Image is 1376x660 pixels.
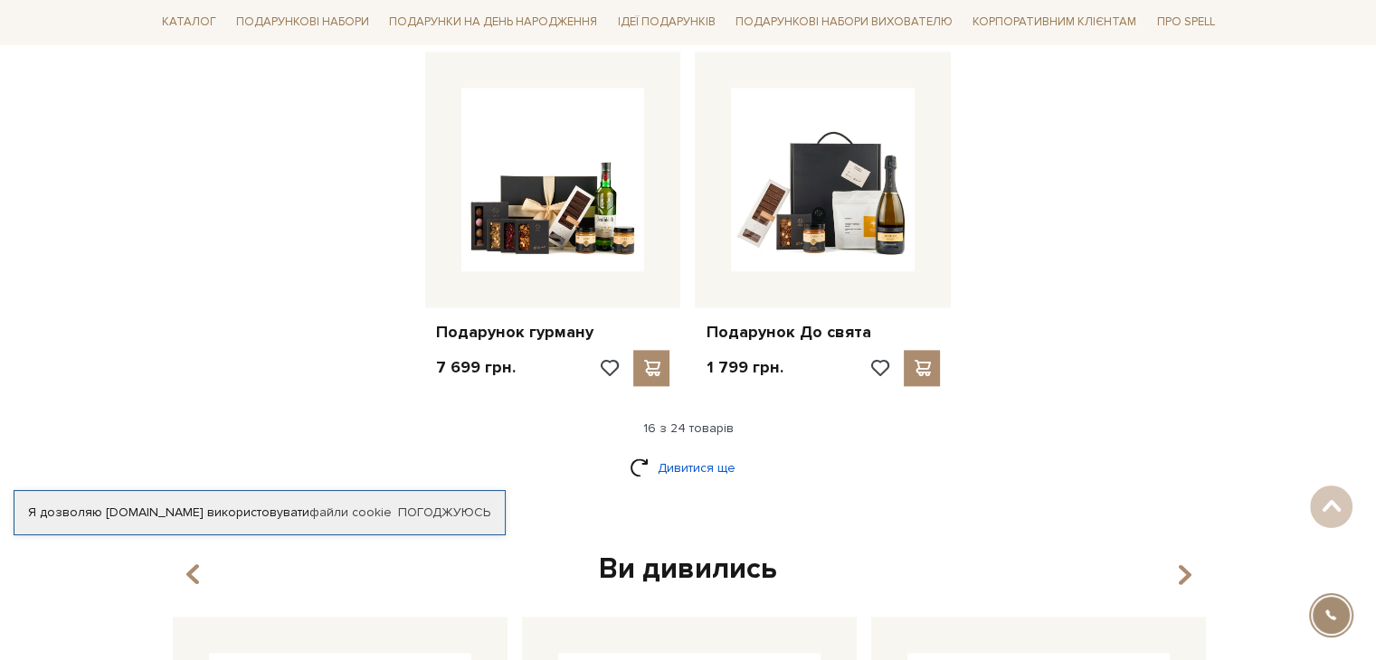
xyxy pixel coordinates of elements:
[706,357,783,378] p: 1 799 грн.
[965,7,1144,38] a: Корпоративним клієнтам
[436,357,516,378] p: 7 699 грн.
[166,551,1211,589] div: Ви дивились
[706,322,940,343] a: Подарунок До свята
[630,452,747,484] a: Дивитися ще
[398,504,490,521] a: Погоджуюсь
[155,9,223,37] a: Каталог
[382,9,604,37] a: Подарунки на День народження
[14,504,505,521] div: Я дозволяю [DOMAIN_NAME] використовувати
[610,9,722,37] a: Ідеї подарунків
[436,322,670,343] a: Подарунок гурману
[229,9,376,37] a: Подарункові набори
[147,420,1229,437] div: 16 з 24 товарів
[728,7,960,38] a: Подарункові набори вихователю
[1149,9,1221,37] a: Про Spell
[309,504,392,520] a: файли cookie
